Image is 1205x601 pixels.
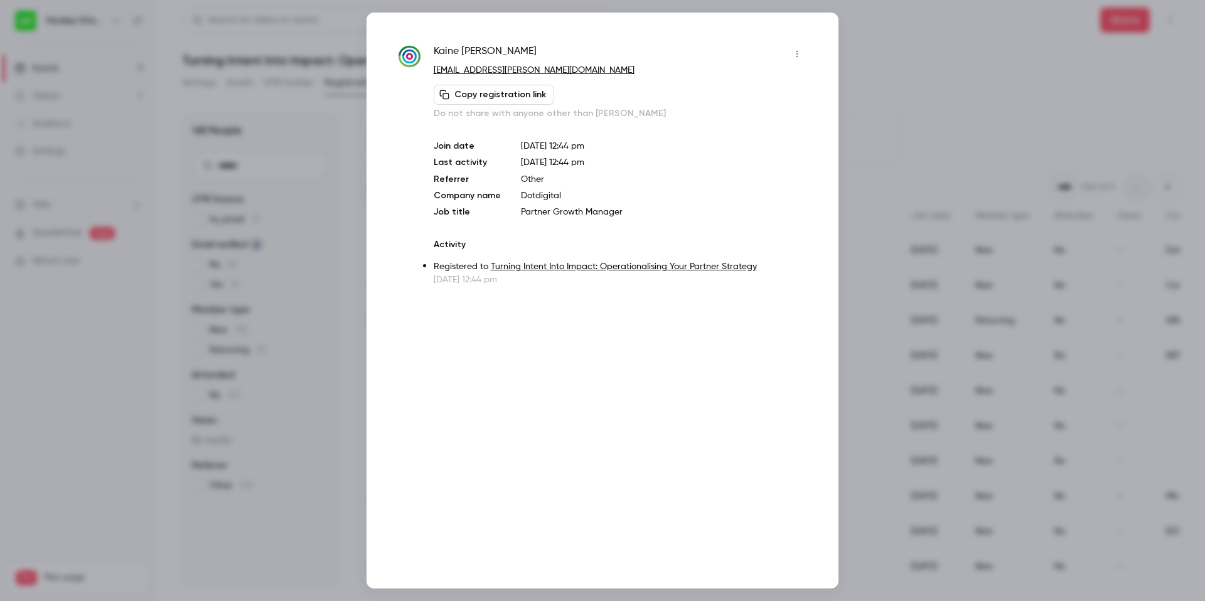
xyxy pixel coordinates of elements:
[434,107,807,120] p: Do not share with anyone other than [PERSON_NAME]
[434,173,501,186] p: Referrer
[491,262,757,271] a: Turning Intent Into Impact: Operationalising Your Partner Strategy
[521,189,807,202] p: Dotdigital
[521,158,584,167] span: [DATE] 12:44 pm
[434,156,501,169] p: Last activity
[521,173,807,186] p: Other
[521,206,807,218] p: Partner Growth Manager
[434,189,501,202] p: Company name
[434,260,807,274] p: Registered to
[398,45,421,68] img: dotdigital.com
[521,140,807,152] p: [DATE] 12:44 pm
[434,85,554,105] button: Copy registration link
[434,274,807,286] p: [DATE] 12:44 pm
[434,44,537,64] span: Kaine [PERSON_NAME]
[434,238,807,251] p: Activity
[434,206,501,218] p: Job title
[434,66,635,75] a: [EMAIL_ADDRESS][PERSON_NAME][DOMAIN_NAME]
[434,140,501,152] p: Join date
